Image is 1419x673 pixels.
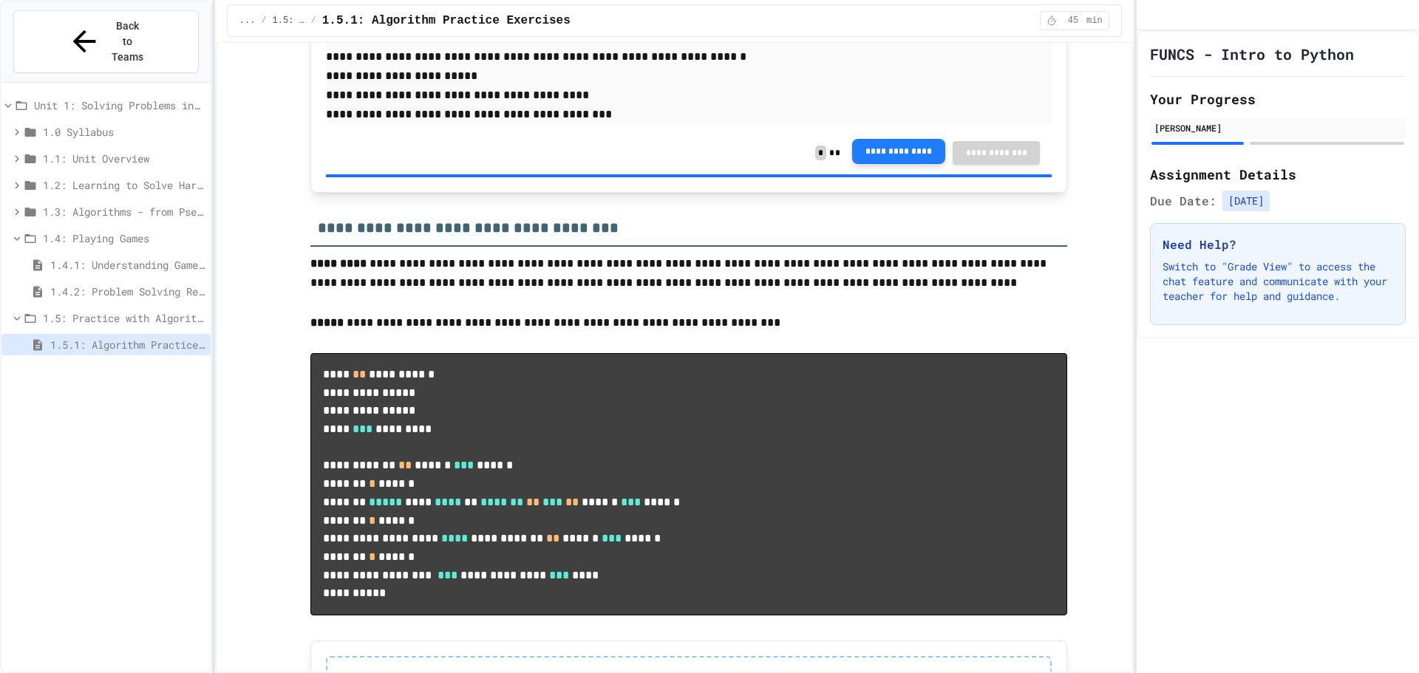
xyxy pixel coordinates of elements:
[1086,15,1103,27] span: min
[43,230,205,246] span: 1.4: Playing Games
[43,204,205,219] span: 1.3: Algorithms - from Pseudocode to Flowcharts
[1150,44,1354,64] h1: FUNCS - Intro to Python
[273,15,305,27] span: 1.5: Practice with Algorithms
[311,15,316,27] span: /
[1150,89,1406,109] h2: Your Progress
[261,15,266,27] span: /
[43,151,205,166] span: 1.1: Unit Overview
[1222,191,1270,211] span: [DATE]
[50,284,205,299] span: 1.4.2: Problem Solving Reflection
[1163,259,1393,304] p: Switch to "Grade View" to access the chat feature and communicate with your teacher for help and ...
[1154,121,1401,134] div: [PERSON_NAME]
[1150,192,1216,210] span: Due Date:
[43,310,205,326] span: 1.5: Practice with Algorithms
[34,98,205,113] span: Unit 1: Solving Problems in Computer Science
[43,124,205,140] span: 1.0 Syllabus
[1150,164,1406,185] h2: Assignment Details
[50,257,205,273] span: 1.4.1: Understanding Games with Flowcharts
[13,10,199,73] button: Back to Teams
[50,337,205,352] span: 1.5.1: Algorithm Practice Exercises
[1061,15,1085,27] span: 45
[110,18,145,65] span: Back to Teams
[322,12,571,30] span: 1.5.1: Algorithm Practice Exercises
[1163,236,1393,253] h3: Need Help?
[239,15,256,27] span: ...
[43,177,205,193] span: 1.2: Learning to Solve Hard Problems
